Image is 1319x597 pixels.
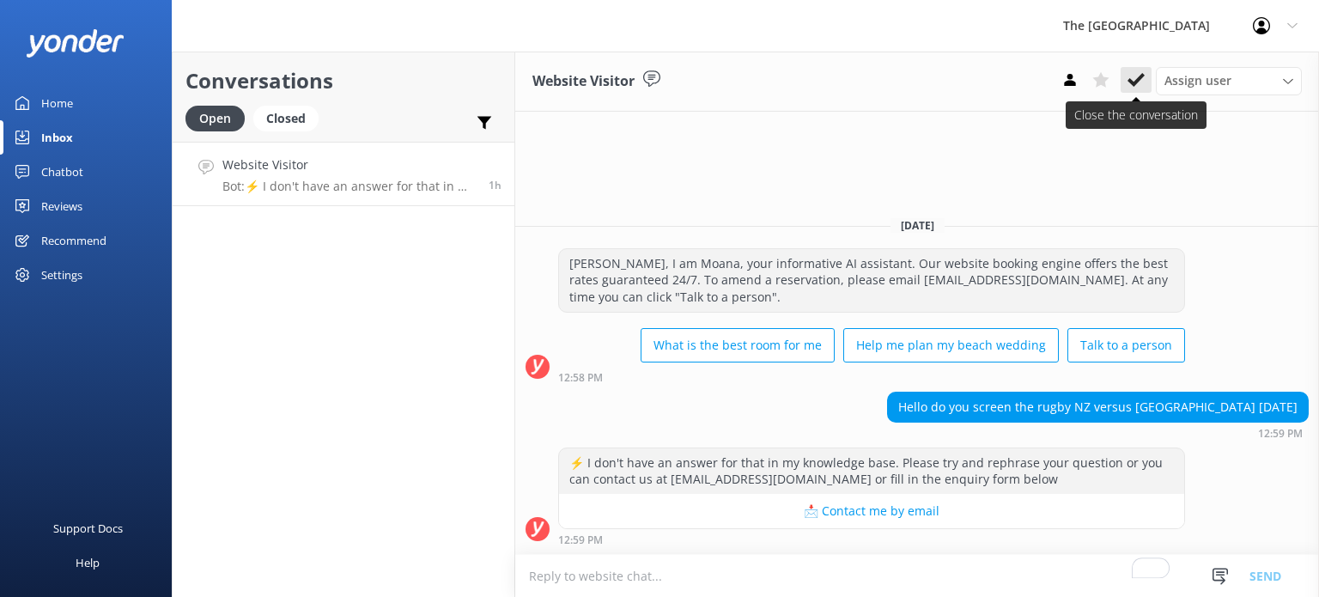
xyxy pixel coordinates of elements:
[532,70,635,93] h3: Website Visitor
[558,533,1185,545] div: Sep 01 2025 06:59pm (UTC -10:00) Pacific/Honolulu
[1156,67,1302,94] div: Assign User
[558,373,603,383] strong: 12:58 PM
[559,494,1184,528] button: 📩 Contact me by email
[222,179,476,194] p: Bot: ⚡ I don't have an answer for that in my knowledge base. Please try and rephrase your questio...
[1067,328,1185,362] button: Talk to a person
[843,328,1059,362] button: Help me plan my beach wedding
[641,328,835,362] button: What is the best room for me
[53,511,123,545] div: Support Docs
[559,249,1184,312] div: [PERSON_NAME], I am Moana, your informative AI assistant. Our website booking engine offers the b...
[558,371,1185,383] div: Sep 01 2025 06:58pm (UTC -10:00) Pacific/Honolulu
[253,108,327,127] a: Closed
[41,189,82,223] div: Reviews
[173,142,514,206] a: Website VisitorBot:⚡ I don't have an answer for that in my knowledge base. Please try and rephras...
[41,155,83,189] div: Chatbot
[489,178,501,192] span: Sep 01 2025 06:59pm (UTC -10:00) Pacific/Honolulu
[1258,429,1303,439] strong: 12:59 PM
[185,108,253,127] a: Open
[185,64,501,97] h2: Conversations
[887,427,1309,439] div: Sep 01 2025 06:59pm (UTC -10:00) Pacific/Honolulu
[558,535,603,545] strong: 12:59 PM
[41,223,106,258] div: Recommend
[26,29,125,58] img: yonder-white-logo.png
[76,545,100,580] div: Help
[1164,71,1231,90] span: Assign user
[41,258,82,292] div: Settings
[559,448,1184,494] div: ⚡ I don't have an answer for that in my knowledge base. Please try and rephrase your question or ...
[890,218,945,233] span: [DATE]
[41,120,73,155] div: Inbox
[515,555,1319,597] textarea: To enrich screen reader interactions, please activate Accessibility in Grammarly extension settings
[41,86,73,120] div: Home
[253,106,319,131] div: Closed
[222,155,476,174] h4: Website Visitor
[888,393,1308,422] div: Hello do you screen the rugby NZ versus [GEOGRAPHIC_DATA] [DATE]
[185,106,245,131] div: Open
